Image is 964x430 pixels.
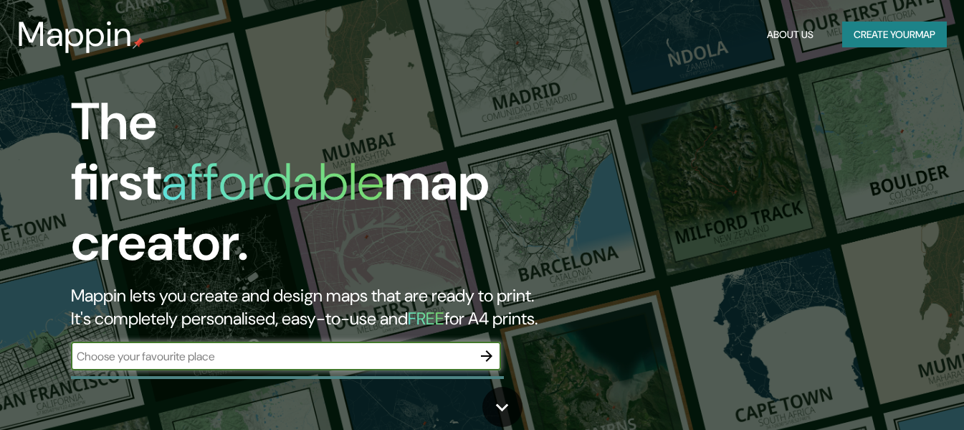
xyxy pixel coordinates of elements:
img: mappin-pin [133,37,144,49]
h2: Mappin lets you create and design maps that are ready to print. It's completely personalised, eas... [71,284,553,330]
button: Create yourmap [842,22,947,48]
h1: The first map creator. [71,92,553,284]
h3: Mappin [17,14,133,55]
button: About Us [761,22,819,48]
h1: affordable [161,149,384,215]
input: Choose your favourite place [71,348,472,365]
h5: FREE [408,307,444,329]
